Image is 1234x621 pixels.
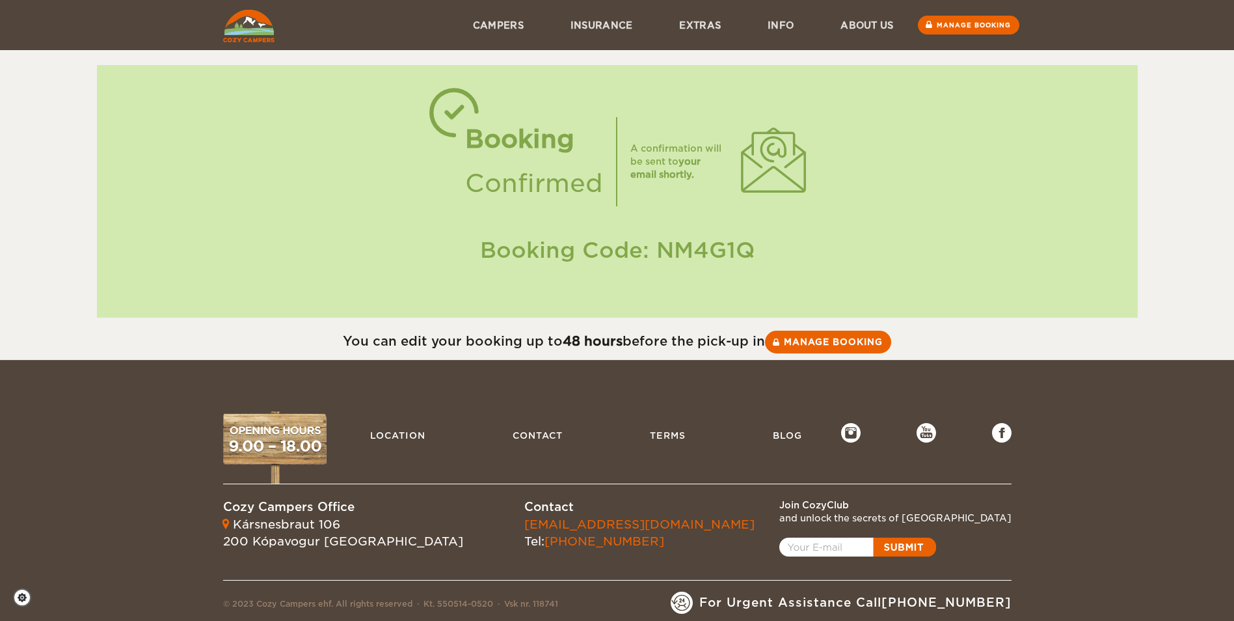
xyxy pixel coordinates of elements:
a: Contact [506,423,569,448]
div: Kársnesbraut 106 200 Kópavogur [GEOGRAPHIC_DATA] [223,516,463,549]
div: Cozy Campers Office [223,499,463,516]
div: Booking Code: NM4G1Q [110,235,1125,266]
img: Cozy Campers [223,10,275,42]
a: Open popup [779,538,936,557]
a: Terms [643,423,692,448]
div: and unlock the secrets of [GEOGRAPHIC_DATA] [779,512,1012,525]
a: Manage booking [765,331,891,353]
a: Location [364,423,432,448]
div: Contact [524,499,755,516]
a: Manage booking [918,16,1019,34]
strong: 48 hours [563,333,623,349]
a: [EMAIL_ADDRESS][DOMAIN_NAME] [524,517,755,531]
div: Join CozyClub [779,499,1012,512]
span: For Urgent Assistance Call [699,594,1012,611]
div: Confirmed [465,161,603,206]
a: [PHONE_NUMBER] [881,596,1012,609]
div: Booking [465,117,603,161]
div: Tel: [524,516,755,549]
a: Blog [766,423,809,448]
div: A confirmation will be sent to [630,142,728,181]
a: Cookie settings [13,588,40,607]
div: © 2023 Cozy Campers ehf. All rights reserved Kt. 550514-0520 Vsk nr. 118741 [223,598,558,614]
a: [PHONE_NUMBER] [544,534,664,548]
